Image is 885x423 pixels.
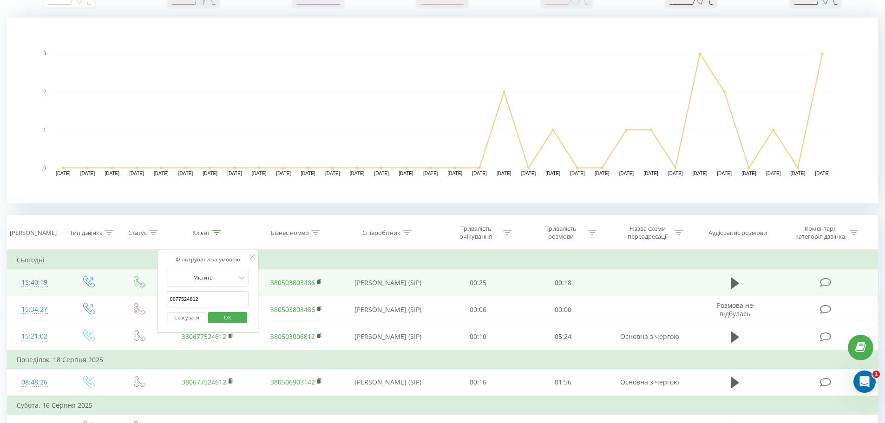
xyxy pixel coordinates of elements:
[43,165,46,170] text: 0
[17,273,52,292] div: 15:40:19
[623,225,672,241] div: Назва схеми переадресації
[350,171,365,176] text: [DATE]
[167,255,249,264] div: Фільтрувати за умовою
[80,171,95,176] text: [DATE]
[872,371,880,378] span: 1
[521,171,536,176] text: [DATE]
[270,305,315,314] a: 380503803486
[741,171,756,176] text: [DATE]
[341,296,436,323] td: [PERSON_NAME] (SIP)
[43,127,46,132] text: 1
[643,171,658,176] text: [DATE]
[423,171,438,176] text: [DATE]
[668,171,683,176] text: [DATE]
[203,171,217,176] text: [DATE]
[154,171,169,176] text: [DATE]
[717,301,753,318] span: Розмова не відбулась
[521,369,606,396] td: 01:56
[270,278,315,287] a: 380503803486
[7,18,878,203] svg: A chart.
[521,269,606,296] td: 00:18
[7,251,878,269] td: Сьогодні
[341,269,436,296] td: [PERSON_NAME] (SIP)
[270,377,315,386] a: 380506903142
[362,229,400,237] div: Співробітник
[182,332,226,341] a: 380677524612
[451,225,501,241] div: Тривалість очікування
[271,229,309,237] div: Бізнес номер
[178,171,193,176] text: [DATE]
[448,171,463,176] text: [DATE]
[436,369,521,396] td: 00:16
[128,229,147,237] div: Статус
[182,377,226,386] a: 380677524612
[70,229,103,237] div: Тип дзвінка
[545,171,560,176] text: [DATE]
[215,310,241,325] span: OK
[693,171,708,176] text: [DATE]
[10,229,57,237] div: [PERSON_NAME]
[605,369,694,396] td: Основна з чергою
[436,323,521,351] td: 00:10
[192,229,210,237] div: Клієнт
[791,171,806,176] text: [DATE]
[7,351,878,369] td: Понеділок, 18 Серпня 2025
[341,323,436,351] td: [PERSON_NAME] (SIP)
[208,312,247,324] button: OK
[7,396,878,415] td: Субота, 16 Серпня 2025
[276,171,291,176] text: [DATE]
[252,171,267,176] text: [DATE]
[815,171,830,176] text: [DATE]
[56,171,71,176] text: [DATE]
[595,171,610,176] text: [DATE]
[341,369,436,396] td: [PERSON_NAME] (SIP)
[619,171,634,176] text: [DATE]
[570,171,585,176] text: [DATE]
[43,89,46,94] text: 2
[521,323,606,351] td: 05:24
[270,332,315,341] a: 380503006812
[436,296,521,323] td: 00:06
[17,373,52,391] div: 08:48:26
[853,371,876,393] iframe: Intercom live chat
[399,171,413,176] text: [DATE]
[43,51,46,56] text: 3
[325,171,340,176] text: [DATE]
[17,300,52,319] div: 15:34:27
[536,225,586,241] div: Тривалість розмови
[472,171,487,176] text: [DATE]
[605,323,694,351] td: Основна з чергою
[301,171,315,176] text: [DATE]
[227,171,242,176] text: [DATE]
[521,296,606,323] td: 00:00
[167,291,249,307] input: Введіть значення
[766,171,781,176] text: [DATE]
[167,312,207,324] button: Скасувати
[497,171,511,176] text: [DATE]
[374,171,389,176] text: [DATE]
[105,171,120,176] text: [DATE]
[17,327,52,345] div: 15:21:02
[793,225,847,241] div: Коментар/категорія дзвінка
[717,171,732,176] text: [DATE]
[129,171,144,176] text: [DATE]
[436,269,521,296] td: 00:25
[708,229,767,237] div: Аудіозапис розмови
